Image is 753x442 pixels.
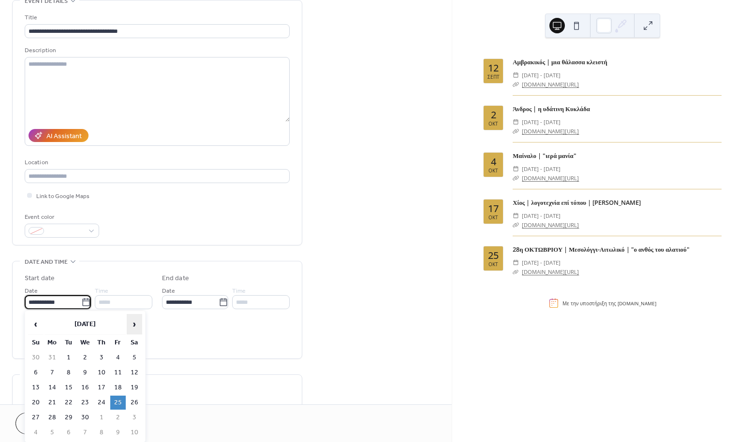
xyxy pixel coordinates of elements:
[29,129,89,142] button: AI Assistant
[25,286,38,296] span: Date
[61,351,76,365] td: 1
[127,336,142,350] th: Sa
[127,314,142,334] span: ›
[127,411,142,425] td: 3
[94,351,109,365] td: 3
[513,211,519,220] div: ​
[522,268,579,275] a: [DOMAIN_NAME][URL]
[488,63,499,73] div: 12
[491,110,496,120] div: 2
[513,57,607,66] a: Αμβρακικός | μια θάλασσα κλειστή
[94,411,109,425] td: 1
[127,426,142,440] td: 10
[94,336,109,350] th: Th
[25,273,55,284] div: Start date
[110,366,126,380] td: 11
[44,381,60,395] td: 14
[44,426,60,440] td: 5
[110,336,126,350] th: Fr
[127,381,142,395] td: 19
[488,121,498,126] div: Οκτ
[15,413,75,434] button: Cancel
[522,174,579,182] a: [DOMAIN_NAME][URL]
[522,221,579,228] a: [DOMAIN_NAME][URL]
[110,411,126,425] td: 2
[44,351,60,365] td: 31
[127,396,142,410] td: 26
[25,257,68,267] span: Date and time
[513,173,519,183] div: ​
[44,411,60,425] td: 28
[94,381,109,395] td: 17
[28,336,44,350] th: Su
[513,104,590,113] a: Άνδρος | η υδάτινη Κυκλάδα
[77,411,93,425] td: 30
[513,245,689,254] a: 28η ΟΚΤΩΒΡΙΟΥ | Μεσολόγγι-Αιτωλικό | "ο ανθός του αλατιού"
[522,71,561,80] span: [DATE] - [DATE]
[28,396,44,410] td: 20
[127,366,142,380] td: 12
[29,314,43,334] span: ‹
[61,366,76,380] td: 8
[61,426,76,440] td: 6
[488,251,499,260] div: 25
[61,336,76,350] th: Tu
[522,128,579,135] a: [DOMAIN_NAME][URL]
[77,336,93,350] th: We
[61,381,76,395] td: 15
[488,262,498,267] div: Οκτ
[522,81,579,88] a: [DOMAIN_NAME][URL]
[110,351,126,365] td: 4
[110,381,126,395] td: 18
[162,286,175,296] span: Date
[110,396,126,410] td: 25
[61,396,76,410] td: 22
[46,131,82,142] div: AI Assistant
[127,351,142,365] td: 5
[25,45,288,56] div: Description
[488,168,498,173] div: Οκτ
[77,396,93,410] td: 23
[94,426,109,440] td: 8
[513,164,519,173] div: ​
[618,300,656,307] a: [DOMAIN_NAME]
[513,71,519,80] div: ​
[61,411,76,425] td: 29
[522,258,561,267] span: [DATE] - [DATE]
[77,366,93,380] td: 9
[162,273,189,284] div: End date
[513,151,576,160] a: Μαίναλο | "ιερά μανία"
[522,117,561,127] span: [DATE] - [DATE]
[25,157,288,168] div: Location
[95,286,108,296] span: Time
[28,426,44,440] td: 4
[232,286,246,296] span: Time
[94,366,109,380] td: 10
[77,351,93,365] td: 2
[77,426,93,440] td: 7
[28,366,44,380] td: 6
[28,411,44,425] td: 27
[513,258,519,267] div: ​
[94,396,109,410] td: 24
[487,74,500,79] div: Σεπτ
[513,198,641,207] a: Χίος | λογοτεχνία επί τόπου | [PERSON_NAME]
[28,381,44,395] td: 13
[36,191,89,201] span: Link to Google Maps
[491,157,496,167] div: 4
[28,351,44,365] td: 30
[522,164,561,173] span: [DATE] - [DATE]
[562,300,656,307] div: Με την υποστήριξη της
[513,267,519,276] div: ​
[25,212,97,222] div: Event color
[44,396,60,410] td: 21
[513,117,519,127] div: ​
[25,13,288,23] div: Title
[513,127,519,136] div: ​
[44,336,60,350] th: Mo
[77,381,93,395] td: 16
[513,80,519,89] div: ​
[44,314,126,335] th: [DATE]
[513,220,519,229] div: ​
[110,426,126,440] td: 9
